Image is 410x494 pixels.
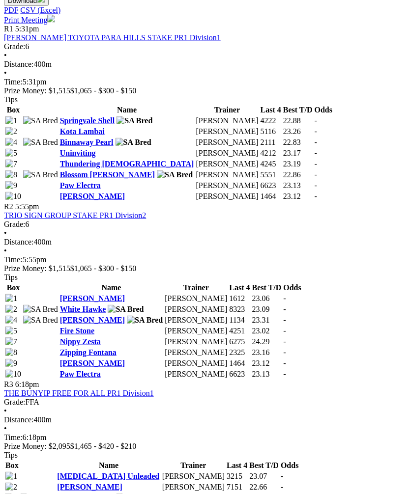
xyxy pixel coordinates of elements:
img: 2 [5,305,17,314]
span: Time: [4,433,23,441]
td: [PERSON_NAME] [195,170,259,180]
a: THE BUNYIP FREE FOR ALL PR1 Division1 [4,389,154,397]
td: [PERSON_NAME] [195,159,259,169]
a: Print Meeting [4,16,55,24]
img: 9 [5,181,17,190]
td: [PERSON_NAME] [195,137,259,147]
a: Uninviting [60,149,96,157]
td: [PERSON_NAME] [195,181,259,191]
div: 6 [4,220,406,229]
span: 5:31pm [15,25,39,33]
th: Best T/D [252,283,282,293]
img: SA Bred [23,170,58,179]
span: R3 [4,380,13,388]
img: SA Bred [108,305,144,314]
span: $1,465 - $420 - $210 [70,442,137,450]
span: - [315,160,317,168]
a: Kota Lambai [60,127,105,136]
td: 6623 [260,181,282,191]
th: Last 4 [260,105,282,115]
img: 8 [5,348,17,357]
td: 2325 [229,348,250,357]
a: CSV (Excel) [20,6,60,14]
td: 23.13 [283,181,313,191]
div: 6 [4,42,406,51]
span: - [315,149,317,157]
span: $1,065 - $300 - $150 [70,86,137,95]
td: 22.88 [283,116,313,126]
img: 5 [5,149,17,158]
td: 23.02 [252,326,282,336]
th: Trainer [195,105,259,115]
span: - [315,127,317,136]
span: Box [7,283,20,292]
span: - [283,305,286,313]
span: - [283,370,286,378]
th: Last 4 [229,283,250,293]
span: - [283,337,286,346]
span: 5:55pm [15,202,39,211]
td: [PERSON_NAME] [195,148,259,158]
td: 6275 [229,337,250,347]
td: 23.16 [252,348,282,357]
th: Last 4 [226,461,248,470]
img: SA Bred [117,116,152,125]
td: [PERSON_NAME] [162,471,225,481]
a: Paw Electra [60,181,101,190]
div: 6:18pm [4,433,406,442]
span: - [315,116,317,125]
td: 22.83 [283,137,313,147]
td: 2111 [260,137,282,147]
div: 5:31pm [4,78,406,86]
td: 8323 [229,304,250,314]
span: • [4,424,7,433]
a: Binnaway Pearl [60,138,114,146]
span: R1 [4,25,13,33]
th: Name [59,105,195,115]
span: Distance: [4,60,33,68]
img: SA Bred [23,116,58,125]
td: 4222 [260,116,282,126]
span: - [315,192,317,200]
td: 1612 [229,294,250,303]
td: 4245 [260,159,282,169]
td: [PERSON_NAME] [195,116,259,126]
img: 4 [5,316,17,325]
td: 23.06 [252,294,282,303]
th: Trainer [164,283,228,293]
span: Tips [4,95,18,104]
td: 22.66 [249,482,279,492]
th: Best T/D [249,461,279,470]
td: 23.19 [283,159,313,169]
a: PDF [4,6,18,14]
span: Tips [4,273,18,281]
td: 7151 [226,482,248,492]
td: 23.13 [252,369,282,379]
img: SA Bred [23,305,58,314]
img: 2 [5,483,17,492]
img: SA Bred [157,170,193,179]
span: - [283,359,286,367]
div: Prize Money: $2,095 [4,442,406,451]
span: Box [7,106,20,114]
a: [PERSON_NAME] [57,483,122,491]
td: 23.12 [252,358,282,368]
img: 2 [5,127,17,136]
td: [PERSON_NAME] [164,304,228,314]
td: [PERSON_NAME] [164,326,228,336]
td: 23.12 [283,192,313,201]
span: • [4,229,7,237]
div: Prize Money: $1,515 [4,264,406,273]
th: Odds [283,283,301,293]
img: 10 [5,192,21,201]
div: 400m [4,415,406,424]
a: TRIO SIGN GROUP STAKE PR1 Division2 [4,211,146,220]
img: 8 [5,170,17,179]
span: Tips [4,451,18,459]
td: 4251 [229,326,250,336]
a: Zipping Fontana [60,348,117,357]
span: - [283,294,286,302]
th: Name [59,283,164,293]
img: SA Bred [23,316,58,325]
td: [PERSON_NAME] [164,369,228,379]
